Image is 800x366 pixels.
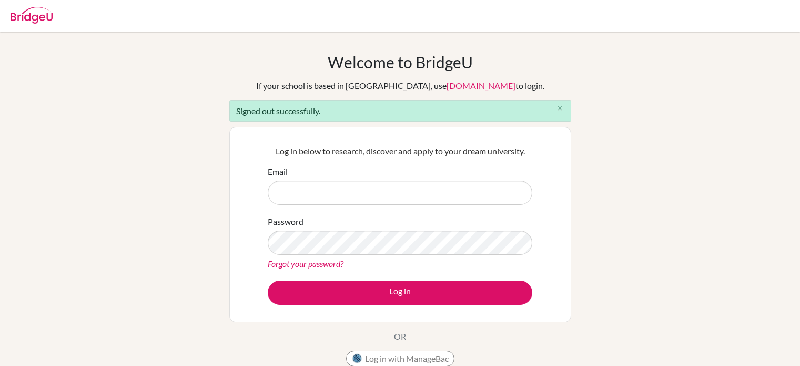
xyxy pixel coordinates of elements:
a: Forgot your password? [268,259,343,269]
label: Email [268,165,288,178]
div: Signed out successfully. [229,100,571,122]
label: Password [268,215,303,228]
h1: Welcome to BridgeU [328,53,473,72]
img: Bridge-U [11,7,53,24]
button: Log in [268,281,532,305]
p: Log in below to research, discover and apply to your dream university. [268,145,532,157]
i: close [556,104,564,112]
p: OR [394,330,406,343]
a: [DOMAIN_NAME] [447,81,515,91]
button: Close [550,101,571,116]
div: If your school is based in [GEOGRAPHIC_DATA], use to login. [256,80,544,92]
